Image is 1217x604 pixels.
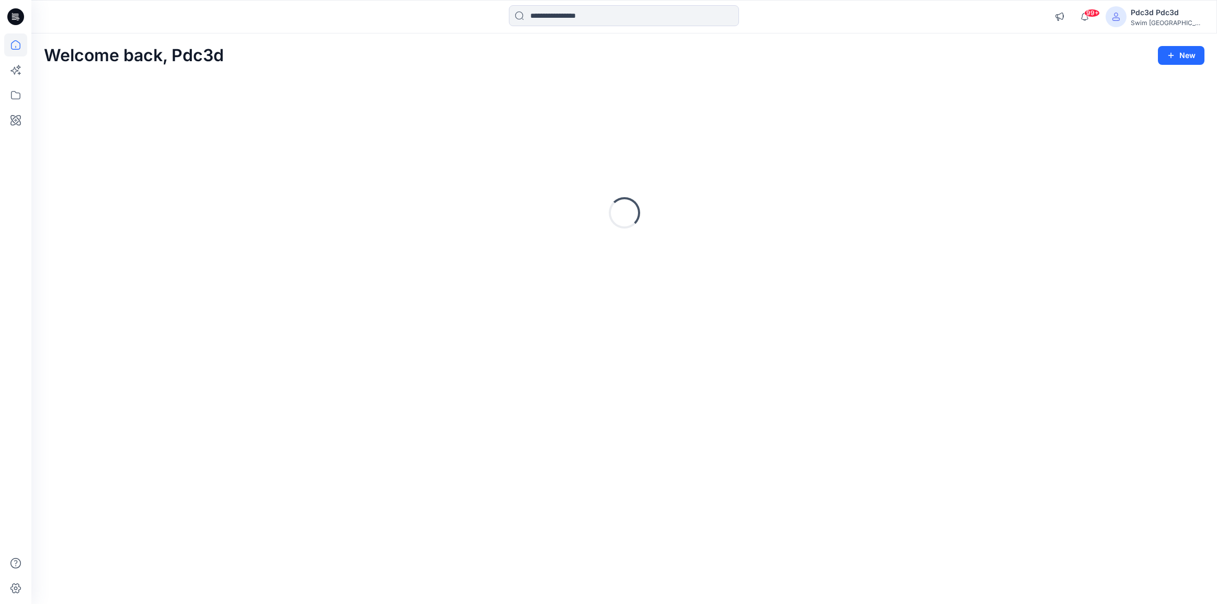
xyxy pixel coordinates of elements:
[44,46,224,65] h2: Welcome back, Pdc3d
[1131,19,1204,27] div: Swim [GEOGRAPHIC_DATA]
[1158,46,1204,65] button: New
[1084,9,1100,17] span: 99+
[1112,13,1120,21] svg: avatar
[1131,6,1204,19] div: Pdc3d Pdc3d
